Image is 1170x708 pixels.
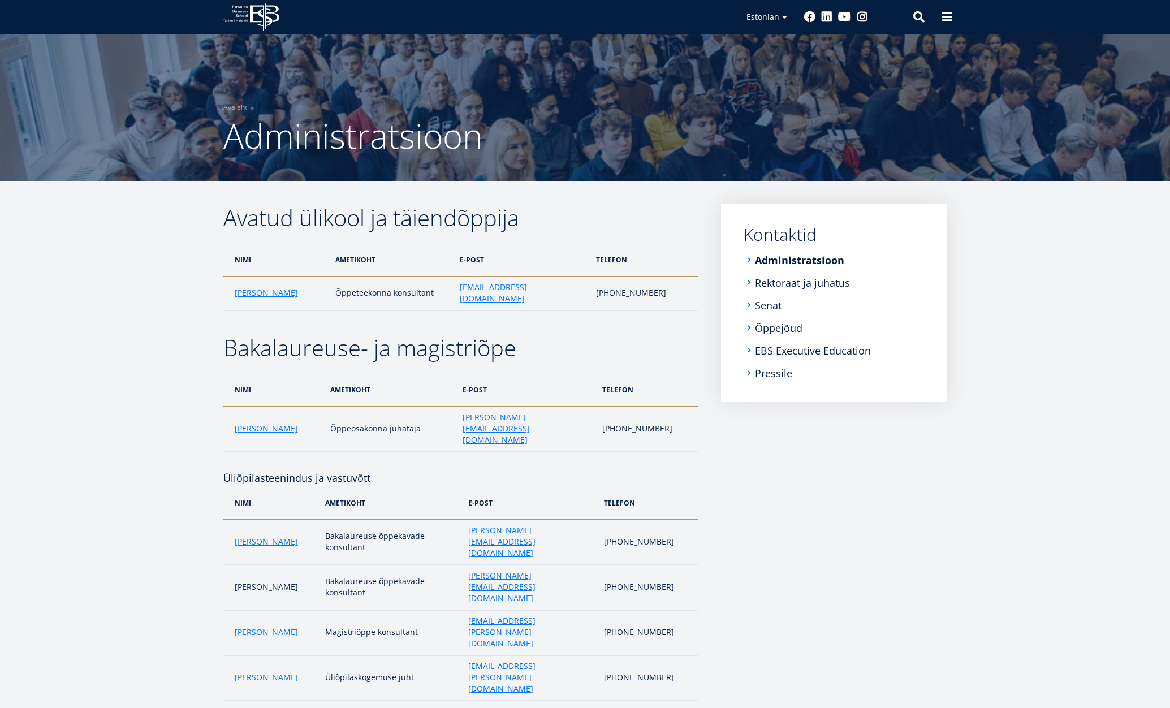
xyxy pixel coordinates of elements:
h4: Üliõpilasteenindus ja vastuvõtt [223,452,698,486]
a: [PERSON_NAME][EMAIL_ADDRESS][DOMAIN_NAME] [463,412,590,446]
a: [PERSON_NAME][EMAIL_ADDRESS][DOMAIN_NAME] [468,525,593,559]
th: ametikoht [325,373,457,407]
a: [PERSON_NAME] [235,672,298,683]
a: [EMAIL_ADDRESS][DOMAIN_NAME] [460,282,585,304]
th: ametikoht [320,486,463,520]
a: Administratsioon [755,254,844,266]
td: [PHONE_NUMBER] [590,277,698,310]
td: Bakalaureuse õppekavade konsultant [320,520,463,565]
a: Linkedin [821,11,832,23]
th: nimi [223,486,320,520]
a: Senat [755,300,782,311]
a: Kontaktid [744,226,925,243]
td: [PERSON_NAME] [223,565,320,610]
a: Pressile [755,368,792,379]
th: ametikoht [330,243,454,277]
th: telefon [590,243,698,277]
span: Administratsioon [223,113,482,159]
a: [EMAIL_ADDRESS][PERSON_NAME][DOMAIN_NAME] [468,615,593,649]
td: Õppeosakonna juhataja [325,407,457,452]
a: Facebook [804,11,815,23]
td: Üliõpilaskogemuse juht [320,655,463,701]
td: [PHONE_NUMBER] [597,407,698,452]
th: e-post [457,373,596,407]
h2: Bakalaureuse- ja magistriõpe [223,334,698,362]
td: [PHONE_NUMBER] [598,565,698,610]
a: Youtube [838,11,851,23]
a: [PERSON_NAME] [235,536,298,547]
th: telefon [598,486,698,520]
a: [EMAIL_ADDRESS][PERSON_NAME][DOMAIN_NAME] [468,660,593,694]
td: Õppeteekonna konsultant [330,277,454,310]
th: nimi [223,243,330,277]
a: Instagram [857,11,868,23]
a: EBS Executive Education [755,345,871,356]
td: Magistriõppe konsultant [320,610,463,655]
p: [PHONE_NUMBER] [604,672,687,683]
h2: Avatud ülikool ja täiendõppija [223,204,698,232]
td: [PHONE_NUMBER] [598,610,698,655]
a: [PERSON_NAME] [235,287,298,299]
td: [PHONE_NUMBER] [598,520,698,565]
a: [PERSON_NAME][EMAIL_ADDRESS][DOMAIN_NAME] [468,570,593,604]
a: Avaleht [223,102,247,113]
th: nimi [223,373,325,407]
a: [PERSON_NAME] [235,423,298,434]
a: Õppejõud [755,322,802,334]
th: e-post [463,486,598,520]
th: e-post [454,243,590,277]
a: [PERSON_NAME] [235,627,298,638]
td: Bakalaureuse õppekavade konsultant [320,565,463,610]
a: Rektoraat ja juhatus [755,277,850,288]
th: telefon [597,373,698,407]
